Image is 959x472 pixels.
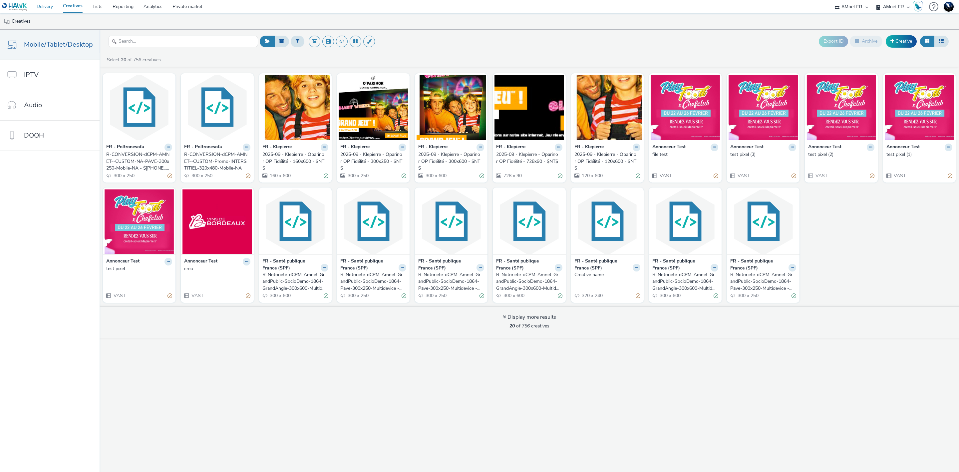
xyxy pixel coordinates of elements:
strong: Annonceur Test [106,258,140,265]
div: 2025-09 - Klepierre - Oparinor OP Fidélité - 120x600 - $NT$ [574,151,638,172]
div: R-Notoriete-dCPM-Amnet-GrandPublic-SocioDemo-1864-Pave-300x250-Multidevice - $424487586$ [418,271,481,292]
div: test pixel (3) [730,151,794,158]
strong: FR - Klepierre [340,144,370,151]
div: R-CONVERSION-dCPM-AMNET--CUSTOM-NA-PAVE-300x250-Mobile-NA - $[PHONE_NUMBER]$ [106,151,169,172]
a: file test [652,151,718,158]
img: 2025-09 - Klepierre - Oparinor OP Fidélité - 728x90 - $NT$ visual [494,75,564,140]
span: VAST [893,173,906,179]
img: R-Notoriete-dCPM-Amnet-GrandPublic-SocioDemo-1864-GrandAngle-300x600-Multidevice - $423932911$ vi... [651,189,720,254]
div: R-Notoriete-dCPM-Amnet-GrandPublic-SocioDemo-1864-Pave-300x250-Multidevice - $424098137$ [340,271,404,292]
div: Partially valid [948,172,952,179]
span: IPTV [24,70,39,80]
img: R-Notoriete-dCPM-Amnet-GrandPublic-SocioDemo-1864-GrandAngle-300x600-Multidevice - $423931816$ vi... [261,189,330,254]
div: Valid [792,292,796,299]
strong: FR - Klepierre [418,144,448,151]
img: test pixel (3) visual [729,75,798,140]
a: test pixel (2) [808,151,874,158]
span: VAST [815,173,827,179]
div: Valid [402,172,406,179]
img: R-Notoriete-dCPM-Amnet-GrandPublic-SocioDemo-1864-Pave-300x250-Multidevice - $424098701$ visual [729,189,798,254]
div: file test [652,151,716,158]
span: Mobile/Tablet/Desktop [24,40,93,49]
strong: FR - Klepierre [262,144,292,151]
div: Partially valid [246,172,250,179]
button: Grid [920,36,934,47]
a: test pixel (1) [886,151,952,158]
strong: FR - Santé publique France (SPF) [418,258,475,271]
div: Partially valid [714,172,718,179]
img: undefined Logo [2,3,27,11]
span: 300 x 250 [425,292,447,299]
img: crea visual [182,189,252,254]
strong: FR - Santé publique France (SPF) [652,258,709,271]
span: 728 x 90 [503,173,522,179]
img: R-Notoriete-dCPM-Amnet-GrandPublic-SocioDemo-1864-Pave-300x250-Multidevice - $424098137$ visual [339,189,408,254]
div: Valid [636,172,640,179]
div: R-CONVERSION-dCPM-AMNET--CUSTOM-Promo-INTERSTITIEL-320x480-Mobile-NA [184,151,247,172]
strong: Annonceur Test [652,144,686,151]
strong: FR - Santé publique France (SPF) [730,258,787,271]
div: Valid [714,292,718,299]
div: R-Notoriete-dCPM-Amnet-GrandPublic-SocioDemo-1864-GrandAngle-300x600-Multidevice - $423932398$ [496,271,559,292]
div: Valid [558,172,562,179]
div: R-Notoriete-dCPM-Amnet-GrandPublic-SocioDemo-1864-GrandAngle-300x600-Multidevice - $423931816$ [262,271,326,292]
div: Creative name [574,271,638,278]
a: Creative [886,35,917,47]
strong: Annonceur Test [886,144,920,151]
strong: Annonceur Test [730,144,764,151]
div: Partially valid [167,172,172,179]
a: R-CONVERSION-dCPM-AMNET--CUSTOM-Promo-INTERSTITIEL-320x480-Mobile-NA [184,151,250,172]
span: VAST [113,292,126,299]
span: VAST [659,173,672,179]
a: R-Notoriete-dCPM-Amnet-GrandPublic-SocioDemo-1864-Pave-300x250-Multidevice - $424098137$ [340,271,406,292]
span: 300 x 250 [737,292,759,299]
button: Table [934,36,949,47]
a: R-Notoriete-dCPM-Amnet-GrandPublic-SocioDemo-1864-Pave-300x250-Multidevice - $424098701$ [730,271,796,292]
div: test pixel [106,265,169,272]
img: mobile [3,18,10,25]
div: Partially valid [636,292,640,299]
input: Search... [108,36,258,47]
span: of 756 creatives [509,323,549,329]
img: Creative name visual [573,189,642,254]
a: 2025-09 - Klepierre - Oparinor OP Fidélité - 300x250 - $NT$ [340,151,406,172]
div: test pixel (1) [886,151,950,158]
div: Partially valid [870,172,874,179]
div: R-Notoriete-dCPM-Amnet-GrandPublic-SocioDemo-1864-GrandAngle-300x600-Multidevice - $423932911$ [652,271,716,292]
a: 2025-09 - Klepierre - Oparinor OP Fidélité - 120x600 - $NT$ [574,151,640,172]
img: 2025-09 - Klepierre - Oparinor OP Fidélité - 300x600 - $NT$ visual [417,75,486,140]
strong: FR - Santé publique France (SPF) [496,258,553,271]
strong: FR - Klepierre [574,144,604,151]
img: Hawk Academy [913,1,923,12]
img: 2025-09 - Klepierre - Oparinor OP Fidélité - 160x600 - $NT$ visual [261,75,330,140]
a: R-Notoriete-dCPM-Amnet-GrandPublic-SocioDemo-1864-Pave-300x250-Multidevice - $424487586$ [418,271,484,292]
strong: Annonceur Test [808,144,841,151]
span: 300 x 250 [347,173,369,179]
img: test pixel (1) visual [885,75,954,140]
span: 300 x 250 [191,173,212,179]
a: test pixel [106,265,172,272]
div: Display more results [503,313,556,321]
div: Partially valid [246,292,250,299]
img: R-Notoriete-dCPM-Amnet-GrandPublic-SocioDemo-1864-Pave-300x250-Multidevice - $424487586$ visual [417,189,486,254]
a: Select of 756 creatives [106,57,163,63]
img: file test visual [651,75,720,140]
span: 300 x 250 [347,292,369,299]
span: DOOH [24,131,44,140]
a: 2025-09 - Klepierre - Oparinor OP Fidélité - 160x600 - $NT$ [262,151,328,172]
span: 300 x 600 [269,292,291,299]
a: R-CONVERSION-dCPM-AMNET--CUSTOM-NA-PAVE-300x250-Mobile-NA - $[PHONE_NUMBER]$ [106,151,172,172]
a: R-Notoriete-dCPM-Amnet-GrandPublic-SocioDemo-1864-GrandAngle-300x600-Multidevice - $423932911$ [652,271,718,292]
a: R-Notoriete-dCPM-Amnet-GrandPublic-SocioDemo-1864-GrandAngle-300x600-Multidevice - $423932398$ [496,271,562,292]
strong: 20 [121,57,126,63]
span: 160 x 600 [269,173,291,179]
img: test pixel (2) visual [806,75,876,140]
strong: Annonceur Test [184,258,217,265]
span: 120 x 600 [581,173,603,179]
div: Partially valid [792,172,796,179]
button: Archive [850,36,882,47]
div: crea [184,265,247,272]
img: 2025-09 - Klepierre - Oparinor OP Fidélité - 300x250 - $NT$ visual [339,75,408,140]
a: Creative name [574,271,640,278]
div: 2025-09 - Klepierre - Oparinor OP Fidélité - 160x600 - $NT$ [262,151,326,172]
